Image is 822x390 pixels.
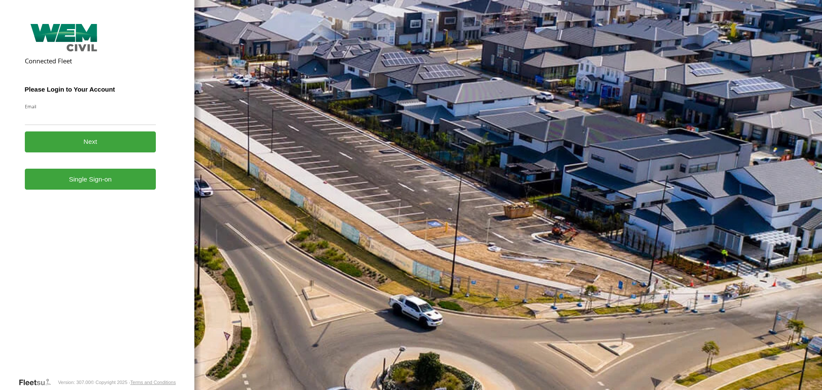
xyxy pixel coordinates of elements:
div: © Copyright 2025 - [91,380,176,385]
h3: Please Login to Your Account [25,86,156,93]
button: Next [25,131,156,152]
a: Terms and Conditions [130,380,176,385]
h2: Connected Fleet [25,57,156,65]
label: Email [25,103,156,110]
a: Single Sign-on [25,169,156,190]
a: Visit our Website [18,378,58,387]
img: WEM [25,24,104,51]
div: Version: 307.00 [58,380,90,385]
